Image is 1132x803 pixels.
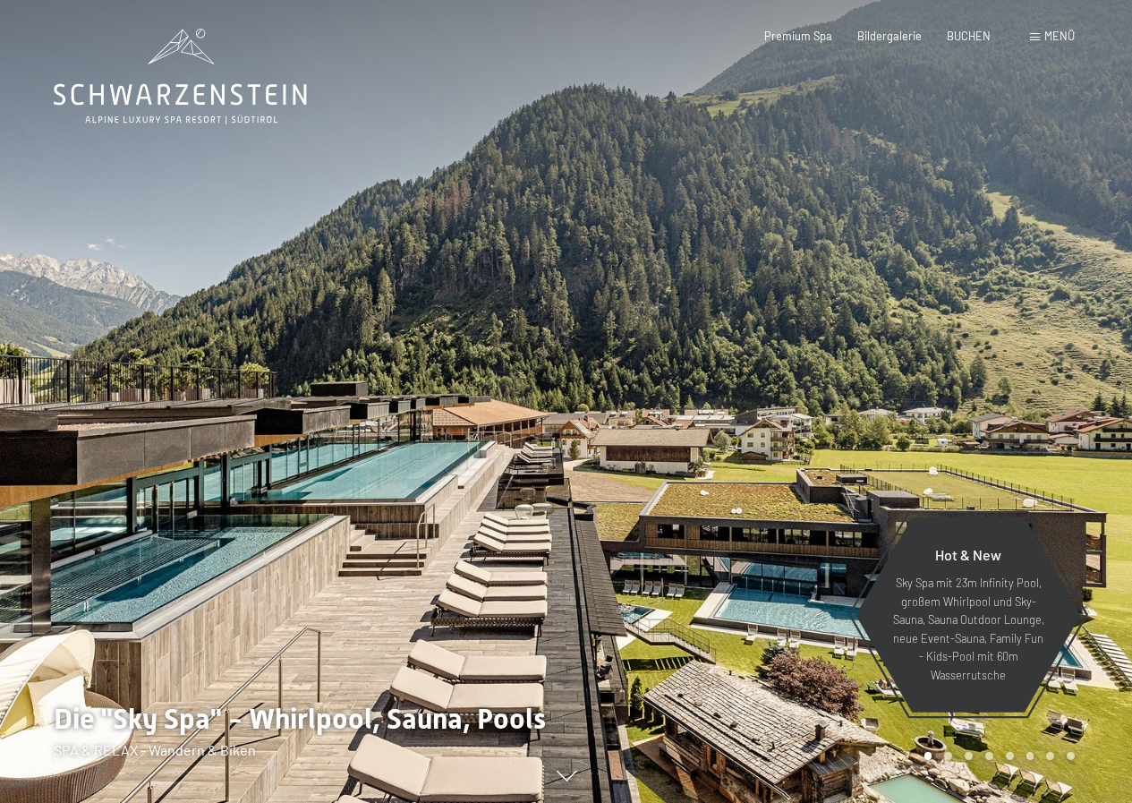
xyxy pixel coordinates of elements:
[1046,752,1054,760] div: Carousel Page 7
[855,517,1082,713] a: Hot & New Sky Spa mit 23m Infinity Pool, großem Whirlpool und Sky-Sauna, Sauna Outdoor Lounge, ne...
[924,752,932,760] div: Carousel Page 1 (Current Slide)
[857,29,922,43] a: Bildergalerie
[1026,752,1034,760] div: Carousel Page 6
[935,546,1001,563] span: Hot & New
[1006,752,1014,760] div: Carousel Page 5
[944,752,952,760] div: Carousel Page 2
[965,752,973,760] div: Carousel Page 3
[947,29,991,43] a: BUCHEN
[918,752,1075,760] div: Carousel Pagination
[985,752,993,760] div: Carousel Page 4
[1044,29,1075,43] span: Menü
[890,574,1046,684] p: Sky Spa mit 23m Infinity Pool, großem Whirlpool und Sky-Sauna, Sauna Outdoor Lounge, neue Event-S...
[1067,752,1075,760] div: Carousel Page 8
[764,29,832,43] a: Premium Spa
